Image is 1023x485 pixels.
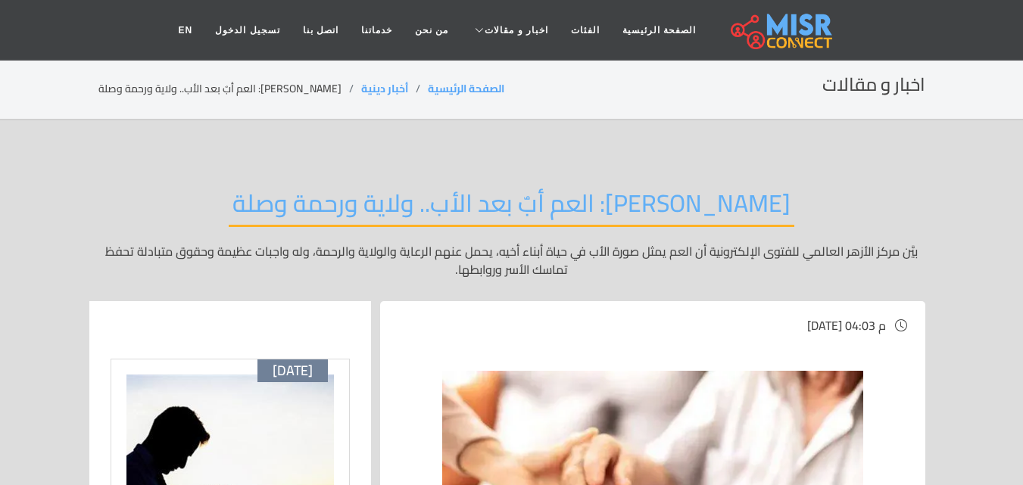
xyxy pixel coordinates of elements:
h2: [PERSON_NAME]: العم أبٌ بعد الأب.. ولاية ورحمة وصلة [229,188,794,227]
a: خدماتنا [350,16,404,45]
a: تسجيل الدخول [204,16,291,45]
span: اخبار و مقالات [485,23,548,37]
span: [DATE] [273,362,313,379]
a: من نحن [404,16,460,45]
p: بيَّن مركز الأزهر العالمي للفتوى الإلكترونية أن العم يمثل صورة الأب في حياة أبناء أخيه، يحمل عنهم... [98,242,925,278]
a: EN [167,16,204,45]
li: [PERSON_NAME]: العم أبٌ بعد الأب.. ولاية ورحمة وصلة [98,81,361,97]
a: اخبار و مقالات [460,16,560,45]
a: أخبار دينية [361,79,408,98]
a: اتصل بنا [292,16,350,45]
a: الفئات [560,16,611,45]
h2: اخبار و مقالات [822,74,925,96]
a: الصفحة الرئيسية [611,16,707,45]
img: main.misr_connect [731,11,832,49]
a: الصفحة الرئيسية [428,79,504,98]
span: [DATE] 04:03 م [807,314,886,337]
